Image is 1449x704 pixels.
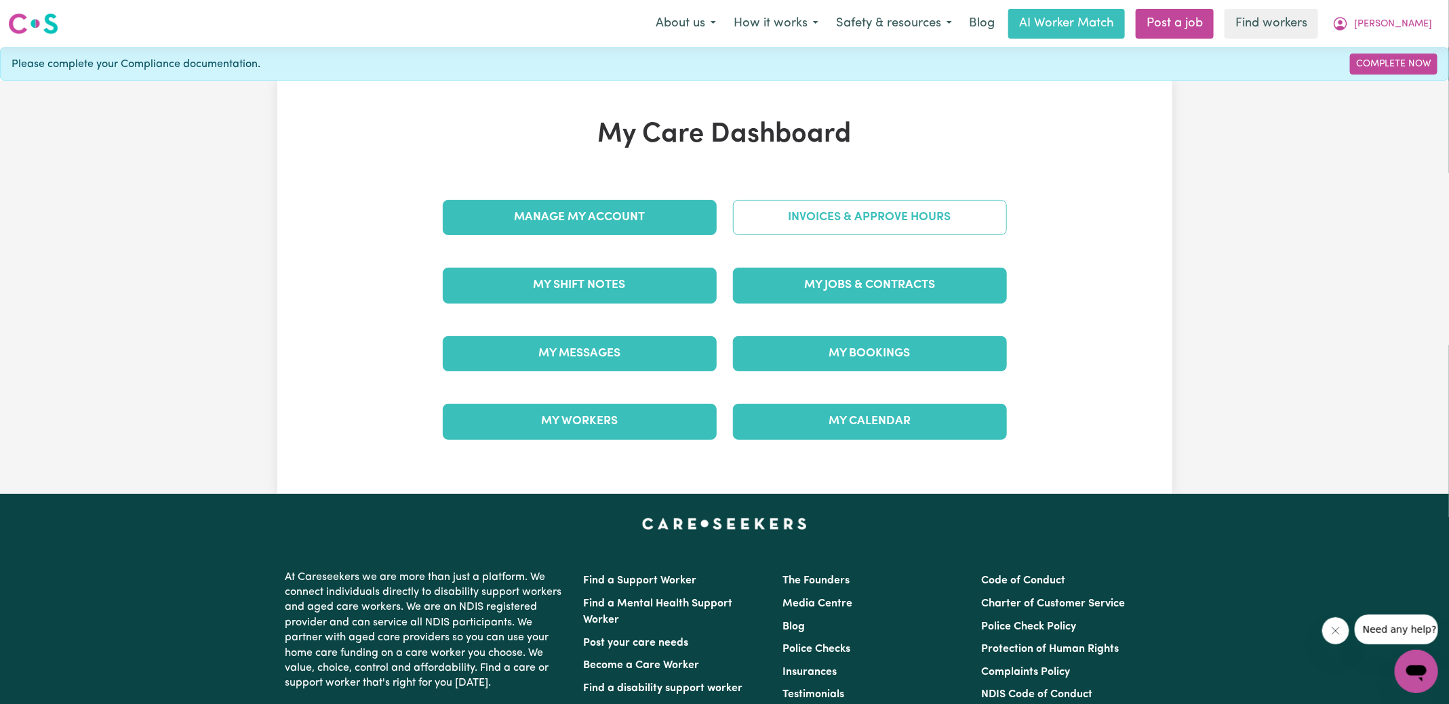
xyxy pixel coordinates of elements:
a: My Shift Notes [443,268,717,303]
a: Post your care needs [584,638,689,648]
a: The Founders [782,575,850,586]
a: Complete Now [1350,54,1437,75]
a: Insurances [782,667,837,678]
iframe: Button to launch messaging window [1395,650,1438,693]
h1: My Care Dashboard [435,119,1015,151]
a: Complaints Policy [981,667,1070,678]
a: Find a disability support worker [584,683,743,694]
a: Careseekers logo [8,8,58,39]
a: My Workers [443,404,717,439]
a: Testimonials [782,689,844,700]
iframe: Message from company [1355,615,1438,644]
button: How it works [725,9,827,38]
a: My Bookings [733,336,1007,371]
img: Careseekers logo [8,12,58,36]
a: AI Worker Match [1008,9,1125,39]
a: Find workers [1225,9,1318,39]
a: Careseekers home page [642,518,807,529]
button: Safety & resources [827,9,961,38]
a: Police Checks [782,644,850,655]
a: Charter of Customer Service [981,598,1125,609]
a: My Messages [443,336,717,371]
a: Invoices & Approve Hours [733,200,1007,235]
a: Blog [961,9,1003,39]
a: NDIS Code of Conduct [981,689,1092,700]
span: Please complete your Compliance documentation. [12,56,260,73]
a: Protection of Human Rights [981,644,1119,655]
a: Manage My Account [443,200,717,235]
a: Code of Conduct [981,575,1065,586]
button: About us [647,9,725,38]
a: Find a Mental Health Support Worker [584,598,733,625]
a: My Jobs & Contracts [733,268,1007,303]
a: My Calendar [733,404,1007,439]
a: Become a Care Worker [584,660,700,671]
a: Find a Support Worker [584,575,697,586]
iframe: Close message [1322,617,1349,644]
a: Media Centre [782,598,852,609]
a: Blog [782,621,805,632]
p: At Careseekers we are more than just a platform. We connect individuals directly to disability su... [285,564,568,697]
a: Police Check Policy [981,621,1076,632]
span: [PERSON_NAME] [1354,17,1432,32]
a: Post a job [1136,9,1214,39]
button: My Account [1324,9,1441,38]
